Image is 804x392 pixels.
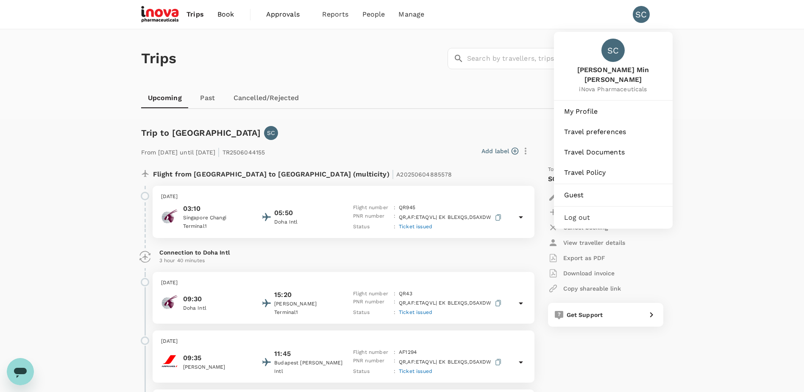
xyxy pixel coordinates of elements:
[353,298,390,308] p: PNR number
[274,349,291,359] p: 11:45
[548,266,615,281] button: Download invoice
[353,348,390,357] p: Flight number
[394,308,395,317] p: :
[394,367,395,376] p: :
[141,143,265,159] p: From [DATE] until [DATE] TR2506044155
[548,250,605,266] button: Export as PDF
[217,9,234,20] span: Book
[396,171,452,178] span: A20250604885578
[274,300,351,308] p: [PERSON_NAME]
[353,290,390,298] p: Flight number
[227,88,306,108] a: Cancelled/Rejected
[548,281,621,296] button: Copy shareable link
[141,126,261,140] h6: Trip to [GEOGRAPHIC_DATA]
[563,238,625,247] p: View traveller details
[564,168,662,178] span: Travel Policy
[7,358,34,385] iframe: Button to launch messaging window
[557,163,669,182] a: Travel Policy
[183,304,259,313] p: Doha Intl
[353,308,390,317] p: Status
[564,213,662,223] span: Log out
[399,357,503,367] p: QR,AF:ETAQVL| EK BLEXQS,D5AXDW
[274,308,351,317] p: Terminal 1
[567,311,603,318] span: Get Support
[548,174,595,184] p: SGD 8,880.83
[563,254,605,262] p: Export as PDF
[183,294,259,304] p: 09:30
[353,204,390,212] p: Flight number
[159,248,528,257] p: Connection to Doha Intl
[399,290,412,298] p: QR 43
[392,168,394,180] span: |
[183,204,259,214] p: 03:10
[217,146,220,158] span: |
[183,222,259,231] p: Terminal 1
[557,208,669,227] div: Log out
[161,279,526,287] p: [DATE]
[353,367,390,376] p: Status
[274,290,292,300] p: 15:20
[353,212,390,223] p: PNR number
[141,29,177,88] h1: Trips
[554,65,673,85] span: [PERSON_NAME] Min [PERSON_NAME]
[274,208,293,218] p: 05:50
[394,357,395,367] p: :
[481,147,518,155] button: Add label
[394,290,395,298] p: :
[141,88,189,108] a: Upcoming
[548,220,608,235] button: Cancel booking
[161,208,178,225] img: Qatar Airways
[633,6,650,23] div: SC
[159,257,528,265] p: 3 hour 40 minutes
[274,218,351,227] p: Doha Intl
[183,363,259,372] p: [PERSON_NAME]
[141,5,180,24] img: iNova Pharmaceuticals
[153,165,452,181] p: Flight from [GEOGRAPHIC_DATA] to [GEOGRAPHIC_DATA] (multicity)
[186,9,204,20] span: Trips
[399,298,503,308] p: QR,AF:ETAQVL| EK BLEXQS,D5AXDW
[557,123,669,141] a: Travel preferences
[189,88,227,108] a: Past
[467,48,663,69] input: Search by travellers, trips, or destination, label, team
[554,85,673,93] span: iNova Pharmaceuticals
[398,9,424,20] span: Manage
[394,348,395,357] p: :
[161,337,526,346] p: [DATE]
[548,204,614,220] button: Request Add-ons
[183,214,259,222] p: Singapore Changi
[564,106,662,117] span: My Profile
[353,357,390,367] p: PNR number
[161,353,178,370] img: Air France
[394,298,395,308] p: :
[274,359,351,376] p: Budapest [PERSON_NAME] Intl
[161,193,526,201] p: [DATE]
[564,147,662,157] span: Travel Documents
[563,269,615,277] p: Download invoice
[564,190,662,200] span: Guest
[394,212,395,223] p: :
[399,309,432,315] span: Ticket issued
[322,9,349,20] span: Reports
[362,9,385,20] span: People
[353,223,390,231] p: Status
[399,348,417,357] p: AF 1294
[161,294,178,311] img: Qatar Airways
[557,143,669,162] a: Travel Documents
[601,39,625,62] div: SC
[548,189,610,204] button: Request change
[564,127,662,137] span: Travel preferences
[557,186,669,204] a: Guest
[266,9,309,20] span: Approvals
[563,284,621,293] p: Copy shareable link
[548,235,625,250] button: View traveller details
[399,368,432,374] span: Ticket issued
[399,224,432,230] span: Ticket issued
[557,102,669,121] a: My Profile
[394,223,395,231] p: :
[399,212,503,223] p: QR,AF:ETAQVL| EK BLEXQS,D5AXDW
[394,204,395,212] p: :
[399,204,415,212] p: QR 945
[548,165,574,174] span: Total paid
[183,353,259,363] p: 09:35
[267,129,275,137] p: SC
